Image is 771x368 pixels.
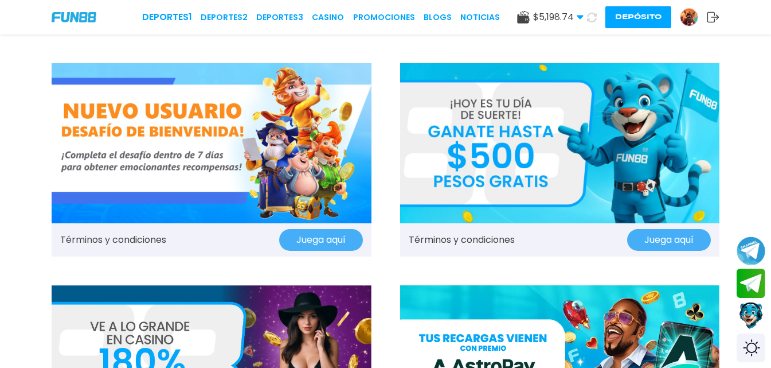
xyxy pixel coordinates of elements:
[680,8,707,26] a: Avatar
[737,269,765,299] button: Join telegram
[737,301,765,331] button: Contact customer service
[737,236,765,266] button: Join telegram channel
[680,9,698,26] img: Avatar
[627,229,711,251] button: Juega aquí
[256,11,303,24] a: Deportes3
[460,11,500,24] a: NOTICIAS
[737,334,765,362] div: Switch theme
[201,11,248,24] a: Deportes2
[424,11,452,24] a: BLOGS
[353,11,415,24] a: Promociones
[409,233,515,247] a: Términos y condiciones
[400,63,720,223] img: Promo Banner
[142,10,192,24] a: Deportes1
[52,12,96,22] img: Company Logo
[533,10,584,24] span: $ 5,198.74
[60,233,166,247] a: Términos y condiciones
[52,63,371,223] img: Promo Banner
[605,6,671,28] button: Depósito
[312,11,344,24] a: CASINO
[279,229,363,251] button: Juega aquí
